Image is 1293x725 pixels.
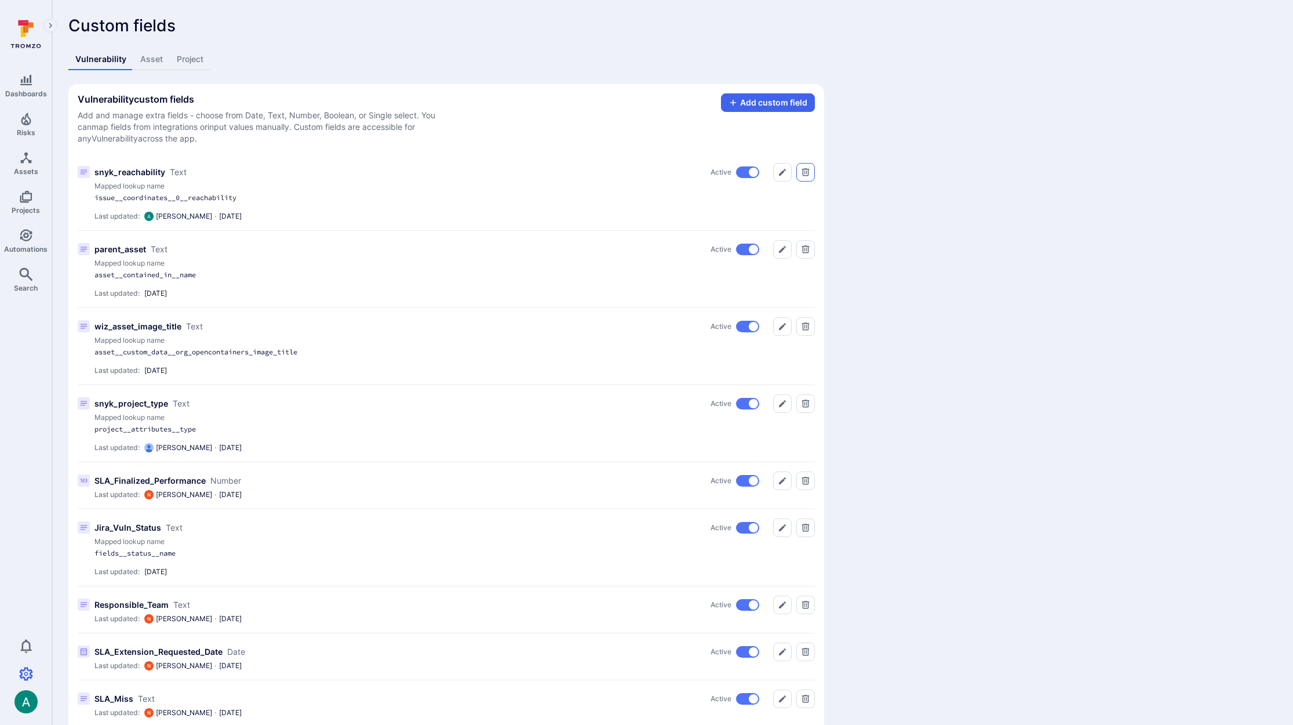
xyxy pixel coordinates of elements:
[156,661,212,670] p: [PERSON_NAME]
[94,366,140,375] p: Last updated:
[94,166,165,178] p: Title
[78,586,815,633] div: Title
[219,661,242,670] p: [DATE]
[144,661,154,670] img: ACg8ocIprwjrgDQnDsNSk9Ghn5p5-B8DpAKWoJ5Gi9syOE4K59tr4Q=s96-c
[94,549,500,558] div: fields__status__name
[711,166,759,178] div: Active
[796,596,815,614] button: Delete
[711,599,759,611] div: Active
[14,284,38,292] span: Search
[144,708,154,717] img: ACg8ocIprwjrgDQnDsNSk9Ghn5p5-B8DpAKWoJ5Gi9syOE4K59tr4Q=s96-c
[214,443,217,452] p: ·
[219,490,242,499] p: [DATE]
[773,394,792,413] button: Edit
[94,599,169,611] p: Title
[796,643,815,661] button: Delete
[144,490,154,499] div: Neeren Patki
[94,537,815,546] p: Mapped lookup name
[144,212,154,221] img: ACg8ocLSa5mPYBaXNx3eFu_EmspyJX0laNWN7cXOFirfQ7srZveEpg=s96-c
[78,93,449,105] p: Vulnerability custom fields
[14,690,38,713] div: Arjan Dehar
[796,317,815,336] button: Delete
[144,490,154,499] img: ACg8ocIprwjrgDQnDsNSk9Ghn5p5-B8DpAKWoJ5Gi9syOE4K59tr4Q=s96-c
[68,49,824,70] div: Custom fields tabs
[144,661,154,670] div: Neeren Patki
[214,490,217,499] p: ·
[773,240,792,259] button: Edit
[170,49,210,70] a: Project
[144,567,167,577] p: [DATE]
[711,693,759,705] div: Active
[144,708,154,717] div: Neeren Patki
[773,317,792,336] button: Edit
[68,16,824,35] p: Custom fields
[94,182,815,191] p: Mapped lookup name
[773,472,792,490] button: Edit
[796,519,815,537] button: Delete
[78,509,815,586] div: Title
[166,522,183,534] p: Type
[94,443,140,452] p: Last updated:
[94,289,140,298] p: Last updated:
[94,270,500,280] div: asset__contained_in__name
[711,321,759,332] div: Active
[721,93,815,112] div: Discard or save changes to the field you're editing to add a new field
[94,244,146,255] p: Title
[78,385,815,462] div: Title
[94,475,206,487] p: Title
[773,643,792,661] button: Edit
[156,212,212,221] p: [PERSON_NAME]
[94,321,181,332] p: Title
[78,462,815,509] div: Title
[796,394,815,413] button: Delete
[94,193,500,202] div: issue__coordinates__0__reachability
[773,519,792,537] button: Edit
[711,522,759,534] div: Active
[796,472,815,490] button: Delete
[78,633,815,680] div: Title
[94,347,500,357] div: asset__custom_data__org_opencontainers_image_title
[94,425,500,434] div: project__attributes__type
[151,244,167,255] p: Type
[144,443,154,452] div: Gustavo Barbato
[144,614,154,623] div: Neeren Patki
[144,443,154,452] img: ALV-UjWWaRBvWes2rfJAShj9pxYTF4Hh0579qzlWPReFwhsfrZuSW-Nl5GanVY4d-peF0JycjuNpUQGouSi-ls9QrvWEnX-x0...
[773,690,792,708] button: Edit
[214,661,217,670] p: ·
[94,259,815,268] p: Mapped lookup name
[144,289,167,298] p: [DATE]
[773,163,792,182] button: Edit
[94,567,140,576] p: Last updated:
[94,336,815,345] p: Mapped lookup name
[133,49,170,70] a: Asset
[14,167,38,176] span: Assets
[156,708,212,717] p: [PERSON_NAME]
[711,475,759,487] div: Active
[68,49,133,70] a: Vulnerability
[94,646,223,658] p: Title
[94,490,140,499] p: Last updated:
[46,21,54,31] i: Expand navigation menu
[711,244,759,255] div: Active
[144,366,167,375] p: [DATE]
[219,212,242,221] p: [DATE]
[78,154,815,230] div: Title
[796,240,815,259] button: Delete
[94,693,133,705] p: Title
[796,690,815,708] button: Delete
[711,646,759,658] div: Active
[227,646,245,658] p: Type
[94,614,140,623] p: Last updated:
[711,398,759,409] div: Active
[721,93,815,112] button: Add custom field
[214,614,217,623] p: ·
[156,443,212,452] p: [PERSON_NAME]
[94,708,140,717] p: Last updated:
[94,413,815,422] p: Mapped lookup name
[144,614,154,623] img: ACg8ocIprwjrgDQnDsNSk9Ghn5p5-B8DpAKWoJ5Gi9syOE4K59tr4Q=s96-c
[214,708,217,717] p: ·
[219,443,242,452] p: [DATE]
[94,522,161,534] p: Title
[773,596,792,614] button: Edit
[94,398,168,409] p: Title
